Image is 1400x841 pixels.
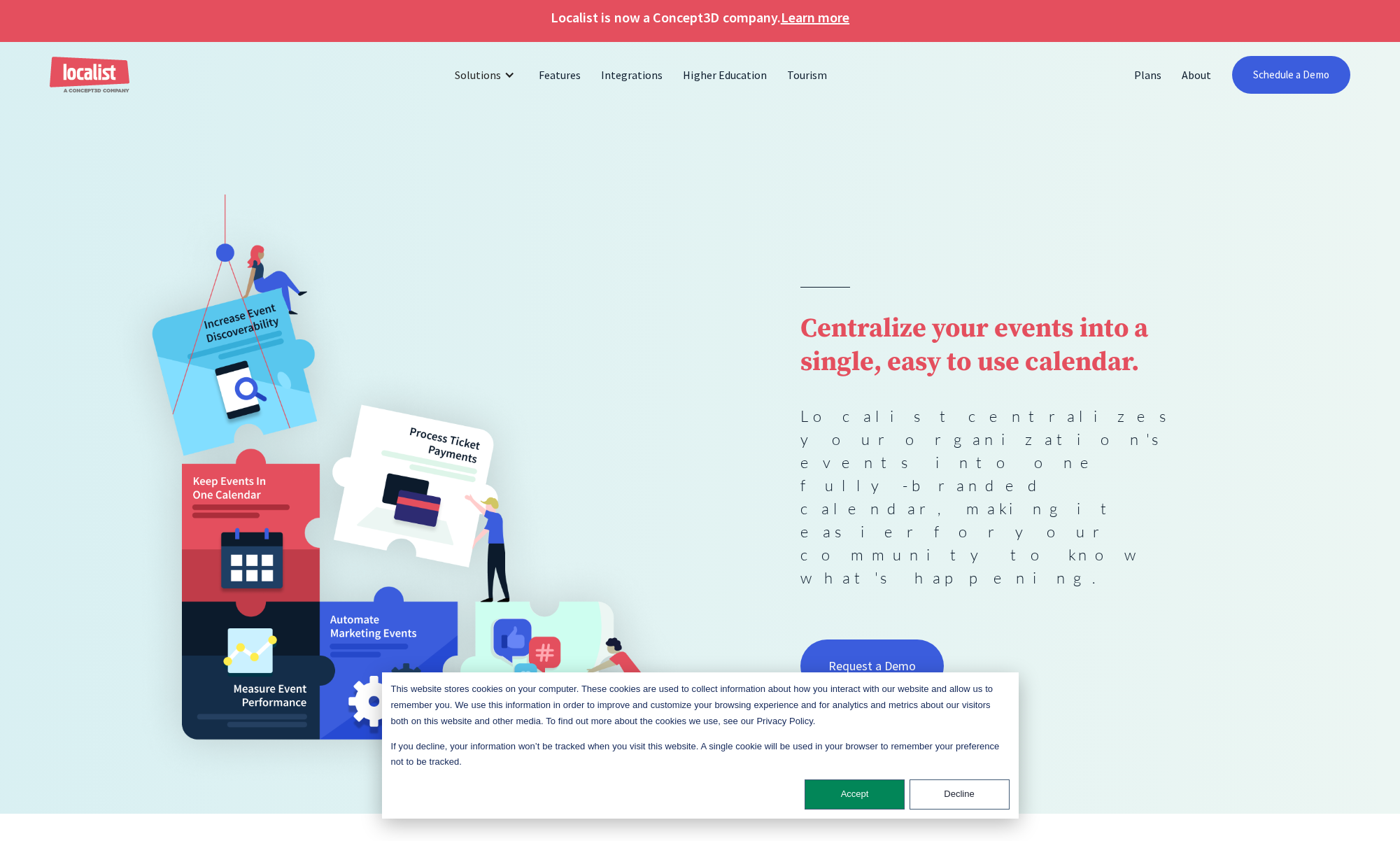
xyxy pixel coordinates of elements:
[1232,56,1350,94] a: Schedule a Demo
[673,58,777,92] a: Higher Education
[391,739,1010,771] p: If you decline, your information won’t be tracked when you visit this website. A single cookie wi...
[529,58,591,92] a: Features
[910,779,1010,810] button: Decline
[444,58,529,92] div: Solutions
[800,639,945,693] a: Request a Demo
[777,58,837,92] a: Tourism
[800,312,1148,379] strong: Centralize your events into a single, easy to use calendar.
[382,672,1019,819] div: Cookie banner
[591,58,673,92] a: Integrations
[391,681,1010,729] p: This website stores cookies on your computer. These cookies are used to collect information about...
[50,57,129,94] a: home
[1172,58,1222,92] a: About
[1124,58,1172,92] a: Plans
[781,7,849,28] a: Learn more
[805,779,905,810] button: Accept
[455,66,501,83] div: Solutions
[800,404,1201,589] p: Localist centralizes your organization's events into one fully-branded calendar, making it easier...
